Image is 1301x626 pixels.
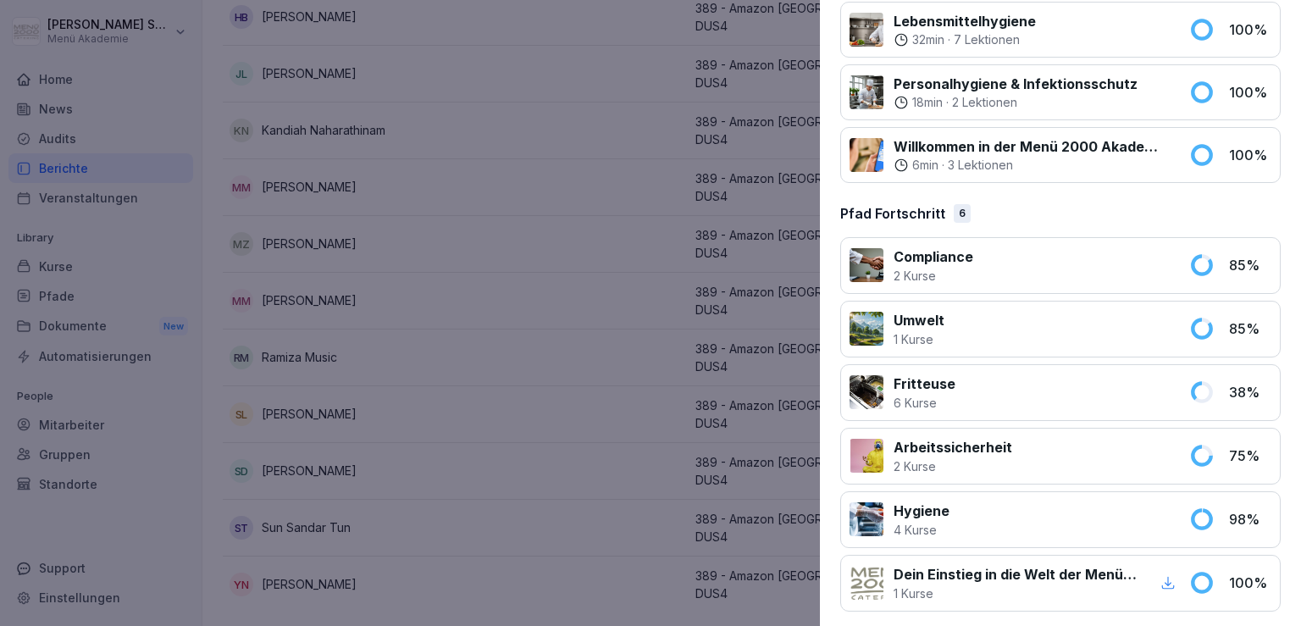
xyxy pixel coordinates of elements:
p: Umwelt [894,310,944,330]
p: 2 Kurse [894,267,973,285]
p: 100 % [1229,19,1271,40]
p: 4 Kurse [894,521,949,539]
p: Pfad Fortschritt [840,203,945,224]
p: 100 % [1229,82,1271,102]
div: 6 [954,204,971,223]
div: · [894,94,1138,111]
p: 1 Kurse [894,584,1137,602]
p: Arbeitssicherheit [894,437,1012,457]
p: 32 min [912,31,944,48]
p: 75 % [1229,446,1271,466]
p: 85 % [1229,255,1271,275]
p: 100 % [1229,573,1271,593]
p: Lebensmittelhygiene [894,11,1036,31]
p: 6 min [912,157,938,174]
p: 2 Kurse [894,457,1012,475]
p: 98 % [1229,509,1271,529]
p: 2 Lektionen [952,94,1017,111]
div: · [894,31,1036,48]
p: Compliance [894,247,973,267]
p: Fritteuse [894,374,955,394]
p: 6 Kurse [894,394,955,412]
div: · [894,157,1169,174]
p: Personalhygiene & Infektionsschutz [894,74,1138,94]
p: Willkommen in der Menü 2000 Akademie mit Bounti! [894,136,1169,157]
p: Dein Einstieg in die Welt der Menü 2000 Akademie [894,564,1137,584]
p: 100 % [1229,145,1271,165]
p: 7 Lektionen [954,31,1020,48]
p: 18 min [912,94,943,111]
p: 85 % [1229,319,1271,339]
p: 1 Kurse [894,330,944,348]
p: 38 % [1229,382,1271,402]
p: Hygiene [894,501,949,521]
p: 3 Lektionen [948,157,1013,174]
